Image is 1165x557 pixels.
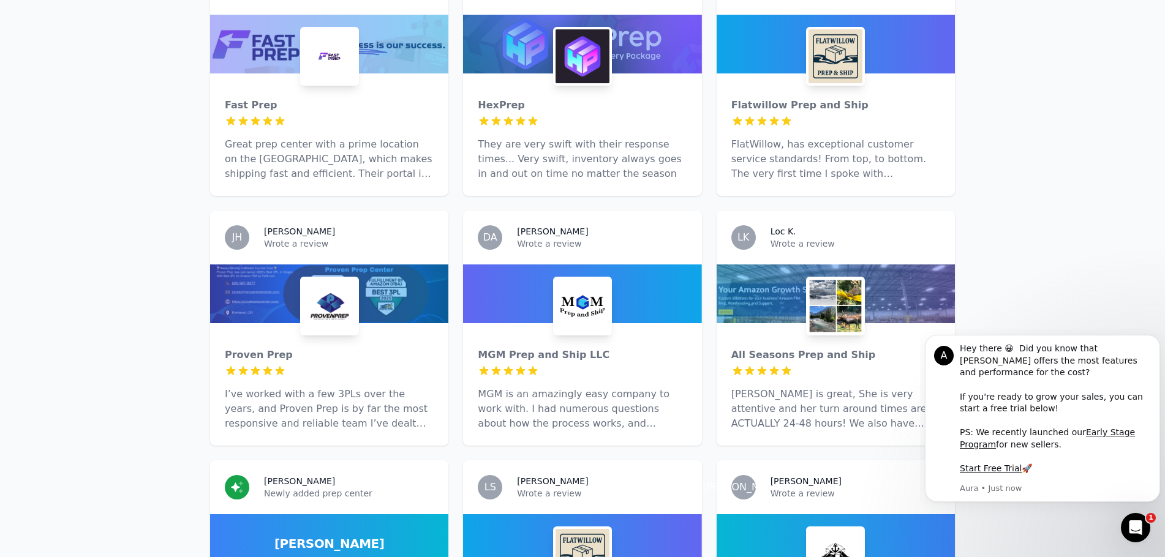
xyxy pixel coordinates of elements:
h3: [PERSON_NAME] [517,225,588,237]
div: Fast Prep [225,98,434,113]
iframe: Intercom notifications message [920,329,1165,524]
img: Proven Prep [303,279,356,333]
h3: Loc K. [771,225,796,237]
img: Fast Prep [303,29,356,83]
a: JH[PERSON_NAME]Wrote a reviewProven PrepProven PrepI’ve worked with a few 3PLs over the years, an... [210,211,448,446]
p: FlatWillow, has exceptional customer service standards! From top, to bottom. The very first time ... [731,137,940,181]
h3: [PERSON_NAME] [771,475,842,487]
p: [PERSON_NAME] is great, She is very attentive and her turn around times are ACTUALLY 24-48 hours!... [731,387,940,431]
img: HexPrep [556,29,609,83]
p: I’ve worked with a few 3PLs over the years, and Proven Prep is by far the most responsive and rel... [225,387,434,431]
span: 1 [1146,513,1156,523]
span: [PERSON_NAME] [274,535,384,552]
div: All Seasons Prep and Ship [731,348,940,362]
span: JH [232,233,243,242]
p: Great prep center with a prime location on the [GEOGRAPHIC_DATA], which makes shipping fast and e... [225,137,434,181]
div: MGM Prep and Ship LLC [478,348,687,362]
img: Flatwillow Prep and Ship [809,29,862,83]
p: Wrote a review [517,237,687,250]
p: Wrote a review [771,237,940,250]
div: HexPrep [478,98,687,113]
span: LK [737,233,749,242]
p: Wrote a review [264,237,434,250]
h3: [PERSON_NAME] [264,475,335,487]
p: Wrote a review [517,487,687,499]
p: They are very swift with their response times... Very swift, inventory always goes in and out on ... [478,137,687,181]
a: DA[PERSON_NAME]Wrote a reviewMGM Prep and Ship LLCMGM Prep and Ship LLCMGM is an amazingly easy c... [463,211,701,446]
h3: [PERSON_NAME] [264,225,335,237]
p: MGM is an amazingly easy company to work with. I had numerous questions about how the process wor... [478,387,687,431]
span: [PERSON_NAME] [703,482,784,492]
iframe: Intercom live chat [1121,513,1150,542]
span: LS [484,482,496,492]
img: All Seasons Prep and Ship [809,279,862,333]
img: MGM Prep and Ship LLC [556,279,609,333]
h3: [PERSON_NAME] [517,475,588,487]
p: Newly added prep center [264,487,434,499]
a: LKLoc K.Wrote a reviewAll Seasons Prep and ShipAll Seasons Prep and Ship[PERSON_NAME] is great, S... [717,211,955,446]
div: Proven Prep [225,348,434,362]
div: Flatwillow Prep and Ship [731,98,940,113]
span: DA [483,233,497,242]
p: Wrote a review [771,487,940,499]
